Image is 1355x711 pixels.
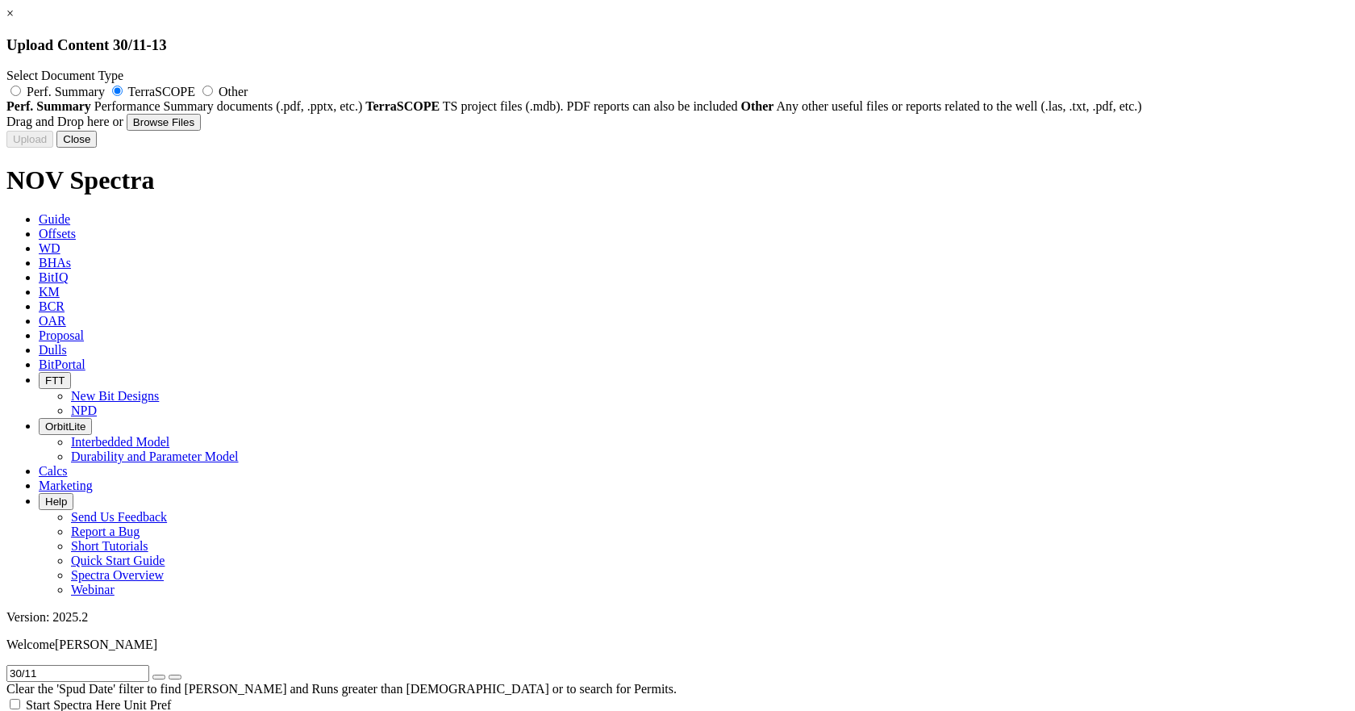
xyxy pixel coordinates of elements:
span: Marketing [39,479,93,492]
span: WD [39,241,60,255]
span: Any other useful files or reports related to the well (.las, .txt, .pdf, etc.) [777,99,1142,113]
span: Guide [39,212,70,226]
a: Durability and Parameter Model [71,450,239,463]
input: TerraSCOPE [112,86,123,96]
button: Close [56,131,97,148]
strong: TerraSCOPE [365,99,440,113]
strong: Perf. Summary [6,99,91,113]
a: New Bit Designs [71,389,159,403]
span: or [113,115,123,128]
a: NPD [71,404,97,417]
input: Search [6,665,149,682]
p: Welcome [6,638,1349,652]
span: FTT [45,374,65,387]
span: Proposal [39,328,84,342]
span: Perf. Summary [27,85,105,98]
a: Send Us Feedback [71,510,167,524]
span: Calcs [39,464,68,478]
span: [PERSON_NAME] [55,638,157,651]
a: Report a Bug [71,525,140,538]
span: Performance Summary documents (.pdf, .pptx, etc.) [94,99,362,113]
button: Browse Files [127,114,201,131]
span: BHAs [39,256,71,270]
span: Clear the 'Spud Date' filter to find [PERSON_NAME] and Runs greater than [DEMOGRAPHIC_DATA] or to... [6,682,677,696]
strong: Other [741,99,774,113]
span: BitIQ [39,270,68,284]
span: Help [45,496,67,508]
input: Perf. Summary [10,86,21,96]
a: Interbedded Model [71,435,169,449]
span: Other [219,85,248,98]
div: Version: 2025.2 [6,610,1349,625]
span: Offsets [39,227,76,240]
span: Drag and Drop here [6,115,110,128]
span: BitPortal [39,358,85,371]
a: Quick Start Guide [71,554,165,567]
a: × [6,6,14,20]
button: Upload [6,131,53,148]
span: TerraSCOPE [128,85,195,98]
a: Webinar [71,583,115,596]
span: Upload Content [6,36,109,53]
span: OrbitLite [45,420,85,433]
a: Spectra Overview [71,568,164,582]
span: 30/11-13 [113,36,167,53]
span: Select Document Type [6,69,123,82]
span: KM [39,285,60,299]
h1: NOV Spectra [6,165,1349,195]
input: Other [202,86,213,96]
span: BCR [39,299,65,313]
a: Short Tutorials [71,539,148,553]
span: Dulls [39,343,67,357]
span: TS project files (.mdb). PDF reports can also be included [443,99,738,113]
span: OAR [39,314,66,328]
